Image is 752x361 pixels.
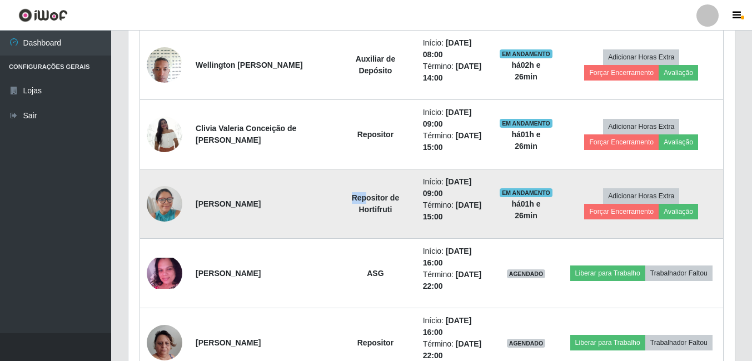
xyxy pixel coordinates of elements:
[423,247,472,267] time: [DATE] 16:00
[196,124,296,144] strong: Clivia Valeria Conceição de [PERSON_NAME]
[659,65,698,81] button: Avaliação
[423,176,486,199] li: Início:
[511,61,540,81] strong: há 02 h e 26 min
[500,188,552,197] span: EM ANDAMENTO
[511,199,540,220] strong: há 01 h e 26 min
[659,134,698,150] button: Avaliação
[645,265,713,281] button: Trabalhador Faltou
[423,61,486,84] li: Término:
[507,269,546,278] span: AGENDADO
[584,65,659,81] button: Forçar Encerramento
[423,38,472,59] time: [DATE] 08:00
[500,49,552,58] span: EM ANDAMENTO
[423,37,486,61] li: Início:
[356,54,396,75] strong: Auxiliar de Depósito
[511,130,540,151] strong: há 01 h e 26 min
[196,199,261,208] strong: [PERSON_NAME]
[423,269,486,292] li: Término:
[357,130,394,139] strong: Repositor
[423,199,486,223] li: Término:
[367,269,384,278] strong: ASG
[423,177,472,198] time: [DATE] 09:00
[18,8,68,22] img: CoreUI Logo
[584,134,659,150] button: Forçar Encerramento
[147,258,182,289] img: 1744415855733.jpeg
[500,119,552,128] span: EM ANDAMENTO
[147,180,182,227] img: 1739199553345.jpeg
[603,188,679,204] button: Adicionar Horas Extra
[423,316,472,337] time: [DATE] 16:00
[584,204,659,219] button: Forçar Encerramento
[352,193,400,214] strong: Repositor de Hortifruti
[196,338,261,347] strong: [PERSON_NAME]
[196,269,261,278] strong: [PERSON_NAME]
[507,339,546,348] span: AGENDADO
[659,204,698,219] button: Avaliação
[603,119,679,134] button: Adicionar Horas Extra
[423,107,486,130] li: Início:
[570,265,645,281] button: Liberar para Trabalho
[645,335,713,350] button: Trabalhador Faltou
[570,335,645,350] button: Liberar para Trabalho
[196,61,303,69] strong: Wellington [PERSON_NAME]
[147,41,182,88] img: 1741784309558.jpeg
[423,245,486,269] li: Início:
[603,49,679,65] button: Adicionar Horas Extra
[423,108,472,128] time: [DATE] 09:00
[147,111,182,158] img: 1667645848902.jpeg
[423,130,486,153] li: Término:
[357,338,394,347] strong: Repositor
[423,315,486,338] li: Início:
